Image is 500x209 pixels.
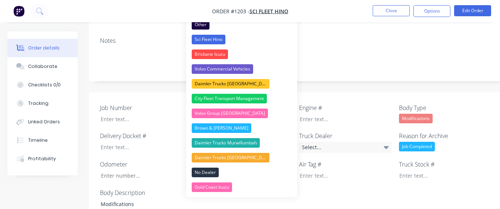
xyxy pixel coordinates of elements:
div: Daimler Trucks Murwillumbah [192,138,260,148]
div: Volvo Commercial Vehicles [192,64,253,74]
button: Close [373,5,410,16]
button: Profitability [7,150,78,168]
button: Linked Orders [7,113,78,131]
label: Air Tag # [299,160,392,169]
button: Daimler Trucks Murwillumbah [186,136,297,150]
input: Enter number... [95,170,192,181]
button: Daimler Trucks [GEOGRAPHIC_DATA] [186,150,297,165]
button: Timeline [7,131,78,150]
div: Gold Coast Isuzu [192,182,232,192]
div: Modifications [399,114,433,123]
label: Truck Dealer [299,131,392,140]
div: Profitability [28,155,56,162]
div: Volvo Group [GEOGRAPHIC_DATA] [192,109,268,118]
button: Collaborate [7,57,78,76]
button: Gold Coast Isuzu [186,180,297,195]
div: Other [192,20,209,30]
div: Select... [299,142,392,153]
div: Collaborate [28,63,57,70]
label: Truck Stock # [399,160,491,169]
button: Volvo Group [GEOGRAPHIC_DATA] [186,106,297,121]
label: Body Description [100,188,192,197]
div: No Dealer [192,168,219,177]
button: Volvo Commercial Vehicles [186,62,297,76]
label: Job Number [100,103,192,112]
label: Odometer [100,160,192,169]
button: Sci Fleet Hino [186,32,297,47]
div: Brown & [PERSON_NAME] [192,123,251,133]
label: Delivery Docket # [100,131,192,140]
button: Edit Order [454,5,491,16]
button: City Fleet Transport Management [186,91,297,106]
button: Brisbane Isuzu [186,47,297,62]
div: Order details [28,45,60,51]
button: Daimler Trucks [GEOGRAPHIC_DATA] [186,76,297,91]
div: Checklists 0/0 [28,82,61,88]
label: Reason for Archive [399,131,491,140]
button: Tracking [7,94,78,113]
div: Daimler Trucks [GEOGRAPHIC_DATA] [192,79,269,89]
span: Order #1203 - [212,8,249,15]
div: Job Completed [399,142,435,151]
button: Other [186,17,297,32]
img: Factory [13,6,24,17]
label: Engine # [299,103,392,112]
div: Sci Fleet Hino [192,35,225,44]
div: Linked Orders [28,119,60,125]
div: Brisbane Isuzu [192,49,228,59]
button: Options [413,5,450,17]
div: Daimler Trucks [GEOGRAPHIC_DATA] [192,153,269,162]
button: Order details [7,39,78,57]
a: Sci Fleet Hino [249,8,288,15]
button: No Dealer [186,165,297,180]
label: Body Type [399,103,491,112]
div: Tracking [28,100,48,107]
div: City Fleet Transport Management [192,94,267,103]
button: Checklists 0/0 [7,76,78,94]
div: Timeline [28,137,48,144]
div: Notes [100,37,496,44]
button: Brown & [PERSON_NAME] [186,121,297,136]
